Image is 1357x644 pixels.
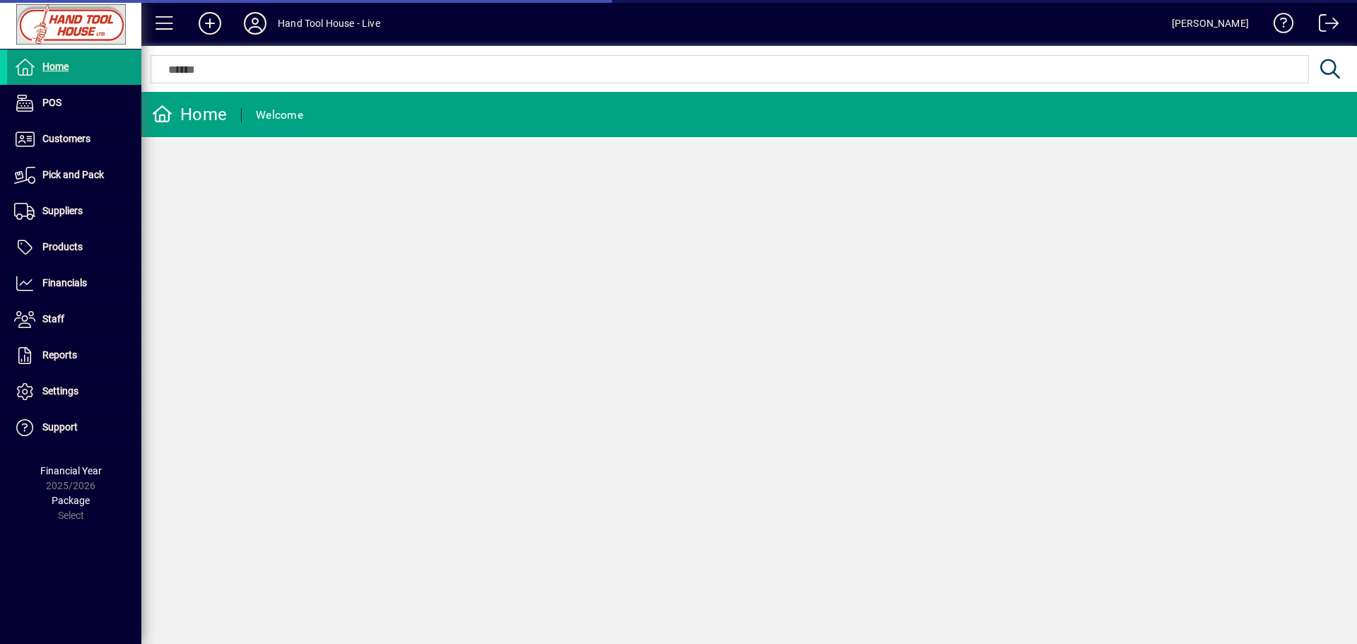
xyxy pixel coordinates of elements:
span: Financials [42,277,87,288]
a: Customers [7,122,141,157]
div: Home [152,103,227,126]
a: Suppliers [7,194,141,229]
a: Knowledge Base [1263,3,1294,49]
div: [PERSON_NAME] [1172,12,1249,35]
a: Financials [7,266,141,301]
a: POS [7,86,141,121]
span: POS [42,97,61,108]
a: Staff [7,302,141,337]
span: Support [42,421,78,433]
span: Financial Year [40,465,102,476]
a: Reports [7,338,141,373]
span: Suppliers [42,205,83,216]
span: Settings [42,385,78,397]
span: Staff [42,313,64,324]
a: Settings [7,374,141,409]
span: Package [52,495,90,506]
span: Home [42,61,69,72]
span: Customers [42,133,90,144]
span: Products [42,241,83,252]
button: Add [187,11,233,36]
div: Welcome [256,104,303,127]
a: Support [7,410,141,445]
span: Reports [42,349,77,361]
a: Logout [1308,3,1339,49]
button: Profile [233,11,278,36]
a: Products [7,230,141,265]
span: Pick and Pack [42,169,104,180]
div: Hand Tool House - Live [278,12,380,35]
a: Pick and Pack [7,158,141,193]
